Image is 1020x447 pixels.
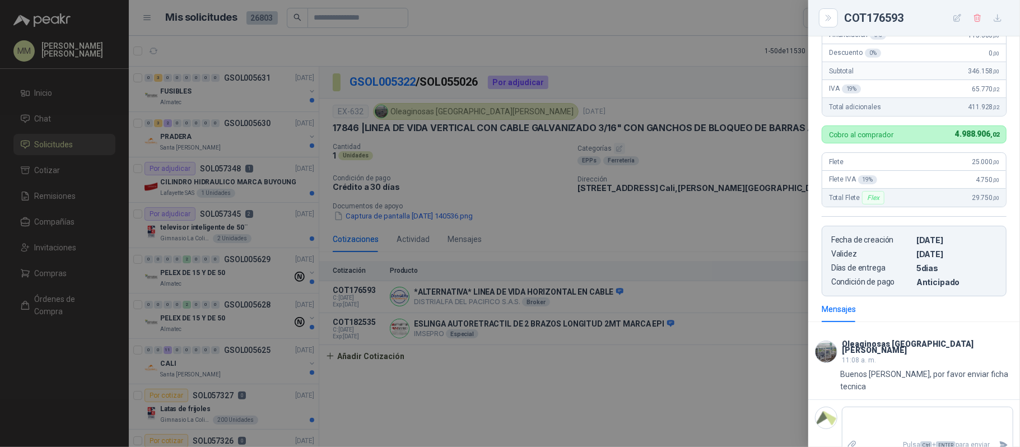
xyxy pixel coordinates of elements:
[993,104,999,110] span: ,02
[822,11,835,25] button: Close
[956,129,999,138] span: 4.988.906
[972,158,999,166] span: 25.000
[858,175,878,184] div: 19 %
[822,98,1006,116] div: Total adicionales
[916,263,997,273] p: 5 dias
[844,9,1007,27] div: COT176593
[842,356,876,364] span: 11:08 a. m.
[993,159,999,165] span: ,00
[829,85,861,94] span: IVA
[993,50,999,57] span: ,00
[990,131,999,138] span: ,02
[993,68,999,74] span: ,00
[829,49,881,58] span: Descuento
[840,368,1013,393] p: Buenos [PERSON_NAME], por favor enviar ficha tecnica
[968,103,999,111] span: 411.928
[993,86,999,92] span: ,02
[822,303,856,315] div: Mensajes
[831,277,912,287] p: Condición de pago
[831,235,912,245] p: Fecha de creación
[972,85,999,93] span: 65.770
[829,175,877,184] span: Flete IVA
[842,85,861,94] div: 19 %
[976,176,999,184] span: 4.750
[816,407,837,429] img: Company Logo
[968,67,999,75] span: 346.158
[993,177,999,183] span: ,00
[916,249,997,259] p: [DATE]
[829,191,887,204] span: Total Flete
[831,249,912,259] p: Validez
[829,131,893,138] p: Cobro al comprador
[842,341,1013,353] h3: Oleaginosas [GEOGRAPHIC_DATA][PERSON_NAME]
[862,191,884,204] div: Flex
[972,194,999,202] span: 29.750
[829,67,854,75] span: Subtotal
[989,49,999,57] span: 0
[916,235,997,245] p: [DATE]
[993,195,999,201] span: ,00
[829,158,844,166] span: Flete
[831,263,912,273] p: Días de entrega
[916,277,997,287] p: Anticipado
[816,341,837,362] img: Company Logo
[993,32,999,39] span: ,00
[865,49,881,58] div: 0 %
